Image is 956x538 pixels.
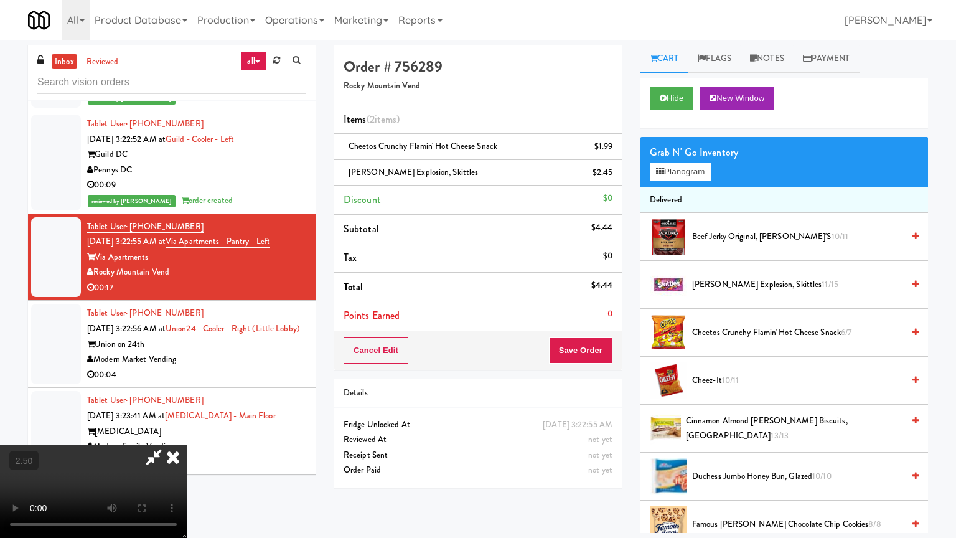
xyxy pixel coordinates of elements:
[692,325,903,341] span: Cheetos Crunchy Flamin' Hot Cheese Snack
[37,71,306,94] input: Search vision orders
[344,448,612,463] div: Receipt Sent
[28,111,316,214] li: Tablet User· [PHONE_NUMBER][DATE] 3:22:52 AM atGuild - Cooler - LeftGuild DCPennys DC00:09reviewe...
[87,307,204,319] a: Tablet User· [PHONE_NUMBER]
[771,430,789,441] span: 13/13
[344,280,363,294] span: Total
[841,326,851,338] span: 6/7
[28,214,316,301] li: Tablet User· [PHONE_NUMBER][DATE] 3:22:55 AM atVia Apartments - Pantry - LeftVia ApartmentsRocky ...
[166,133,234,145] a: Guild - Cooler - Left
[812,470,832,482] span: 10/10
[681,413,919,444] div: Cinnamon Almond [PERSON_NAME] Biscuits, [GEOGRAPHIC_DATA]13/13
[126,220,204,232] span: · [PHONE_NUMBER]
[650,143,919,162] div: Grab N' Go Inventory
[165,410,276,422] a: [MEDICAL_DATA] - Main Floor
[28,301,316,388] li: Tablet User· [PHONE_NUMBER][DATE] 3:22:56 AM atUnion24 - Cooler - Right (Little Lobby)Union on 24...
[344,417,612,433] div: Fridge Unlocked At
[87,410,165,422] span: [DATE] 3:23:41 AM at
[741,45,794,73] a: Notes
[52,54,77,70] a: inbox
[603,191,612,206] div: $0
[588,449,612,461] span: not yet
[640,187,928,214] li: Delivered
[687,229,919,245] div: Beef Jerky Original, [PERSON_NAME]'s10/11
[240,51,266,71] a: all
[692,229,903,245] span: Beef Jerky Original, [PERSON_NAME]'s
[868,518,881,530] span: 8/8
[344,112,400,126] span: Items
[591,278,613,293] div: $4.44
[344,308,400,323] span: Points Earned
[692,373,903,389] span: Cheez-It
[87,265,306,280] div: Rocky Mountain Vend
[687,469,919,484] div: Duchess Jumbo Honey Bun, Glazed10/10
[344,250,357,265] span: Tax
[687,517,919,532] div: Famous [PERSON_NAME] Chocolate Chip Cookies8/8
[692,469,903,484] span: Duchess Jumbo Honey Bun, Glazed
[650,87,693,110] button: Hide
[166,323,300,334] a: Union24 - Cooler - Right (Little Lobby)
[822,278,838,290] span: 11/15
[375,112,397,126] ng-pluralize: items
[349,140,497,152] span: Cheetos Crunchy Flamin' Hot Cheese Snack
[87,220,204,233] a: Tablet User· [PHONE_NUMBER]
[344,385,612,401] div: Details
[344,82,612,91] h5: Rocky Mountain Vend
[588,464,612,476] span: not yet
[87,177,306,193] div: 00:09
[181,194,233,206] span: order created
[126,307,204,319] span: · [PHONE_NUMBER]
[593,165,613,181] div: $2.45
[650,163,711,181] button: Planogram
[607,306,612,322] div: 0
[603,248,612,264] div: $0
[87,280,306,296] div: 00:17
[687,325,919,341] div: Cheetos Crunchy Flamin' Hot Cheese Snack6/7
[594,139,613,154] div: $1.99
[688,45,741,73] a: Flags
[87,250,306,265] div: Via Apartments
[832,230,849,242] span: 10/11
[87,439,306,455] div: Modern Family Vending
[692,517,903,532] span: Famous [PERSON_NAME] Chocolate Chip Cookies
[28,9,50,31] img: Micromart
[28,388,316,474] li: Tablet User· [PHONE_NUMBER][DATE] 3:23:41 AM at[MEDICAL_DATA] - Main Floor[MEDICAL_DATA]Modern Fa...
[87,118,204,130] a: Tablet User· [PHONE_NUMBER]
[87,424,306,440] div: [MEDICAL_DATA]
[87,394,204,406] a: Tablet User· [PHONE_NUMBER]
[687,373,919,389] div: Cheez-It10/11
[692,277,903,293] span: [PERSON_NAME] Explosion, Skittles
[344,463,612,478] div: Order Paid
[687,277,919,293] div: [PERSON_NAME] Explosion, Skittles11/15
[543,417,612,433] div: [DATE] 3:22:55 AM
[88,195,176,207] span: reviewed by [PERSON_NAME]
[549,337,612,364] button: Save Order
[87,337,306,352] div: Union on 24th
[722,374,739,386] span: 10/11
[87,352,306,367] div: Modern Market Vending
[166,235,270,248] a: Via Apartments - Pantry - Left
[87,455,306,470] div: 00:12
[794,45,860,73] a: Payment
[588,433,612,445] span: not yet
[87,147,306,163] div: Guild DC
[344,337,408,364] button: Cancel Edit
[126,394,204,406] span: · [PHONE_NUMBER]
[126,118,204,130] span: · [PHONE_NUMBER]
[700,87,774,110] button: New Window
[87,367,306,383] div: 00:04
[344,59,612,75] h4: Order # 756289
[87,235,166,247] span: [DATE] 3:22:55 AM at
[349,166,478,178] span: [PERSON_NAME] Explosion, Skittles
[686,413,903,444] span: Cinnamon Almond [PERSON_NAME] Biscuits, [GEOGRAPHIC_DATA]
[83,54,122,70] a: reviewed
[344,222,379,236] span: Subtotal
[87,163,306,178] div: Pennys DC
[640,45,688,73] a: Cart
[344,432,612,448] div: Reviewed At
[367,112,400,126] span: (2 )
[591,220,613,235] div: $4.44
[87,133,166,145] span: [DATE] 3:22:52 AM at
[344,192,381,207] span: Discount
[87,323,166,334] span: [DATE] 3:22:56 AM at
